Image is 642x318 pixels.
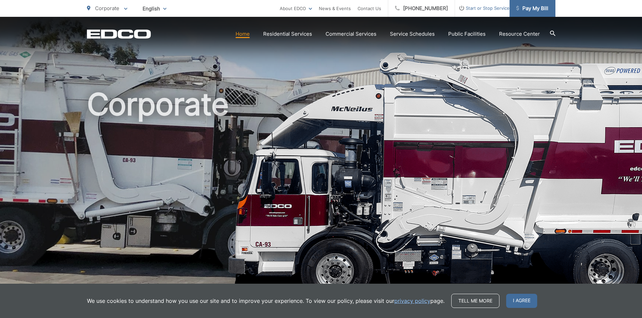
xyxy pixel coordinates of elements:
[390,30,435,38] a: Service Schedules
[95,5,119,11] span: Corporate
[394,297,430,305] a: privacy policy
[319,4,351,12] a: News & Events
[236,30,250,38] a: Home
[137,3,172,14] span: English
[87,297,445,305] p: We use cookies to understand how you use our site and to improve your experience. To view our pol...
[516,4,548,12] span: Pay My Bill
[263,30,312,38] a: Residential Services
[499,30,540,38] a: Resource Center
[87,87,555,301] h1: Corporate
[87,29,151,39] a: EDCD logo. Return to the homepage.
[448,30,486,38] a: Public Facilities
[451,294,499,308] a: Tell me more
[326,30,376,38] a: Commercial Services
[358,4,381,12] a: Contact Us
[280,4,312,12] a: About EDCO
[506,294,537,308] span: I agree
